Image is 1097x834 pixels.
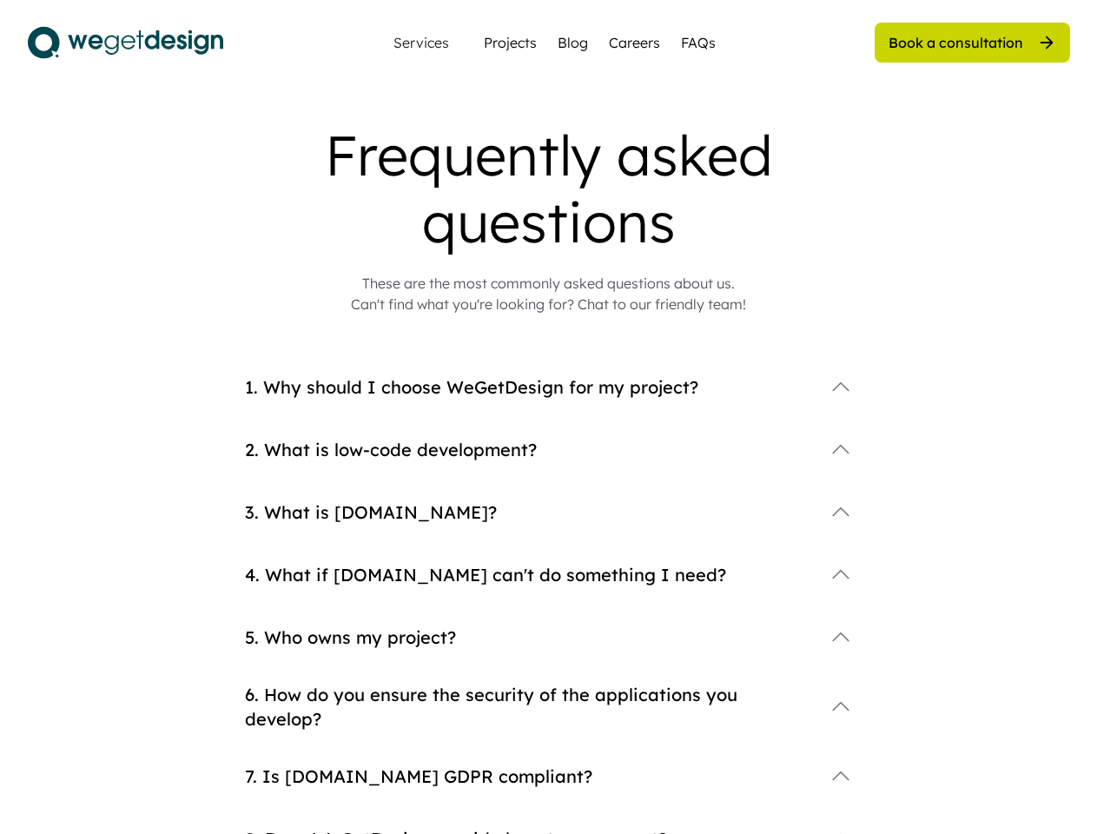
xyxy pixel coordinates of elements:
[245,375,812,400] div: 1. Why should I choose WeGetDesign for my project?
[387,36,456,50] div: Services
[351,273,746,314] div: These are the most commonly asked questions about us. Can't find what you're looking for? Chat to...
[245,764,812,789] div: 7. Is [DOMAIN_NAME] GDPR compliant?
[609,32,660,53] a: Careers
[245,438,812,462] div: 2. What is low-code development?
[245,683,812,731] div: 6. How do you ensure the security of the applications you develop?
[484,32,537,53] a: Projects
[202,122,896,255] div: Frequently asked questions
[889,33,1023,52] div: Book a consultation
[245,625,812,650] div: 5. Who owns my project?
[245,563,812,587] div: 4. What if [DOMAIN_NAME] can't do something I need?
[28,21,223,64] img: logo.svg
[245,500,812,525] div: 3. What is [DOMAIN_NAME]?
[558,32,588,53] a: Blog
[681,32,716,53] a: FAQs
